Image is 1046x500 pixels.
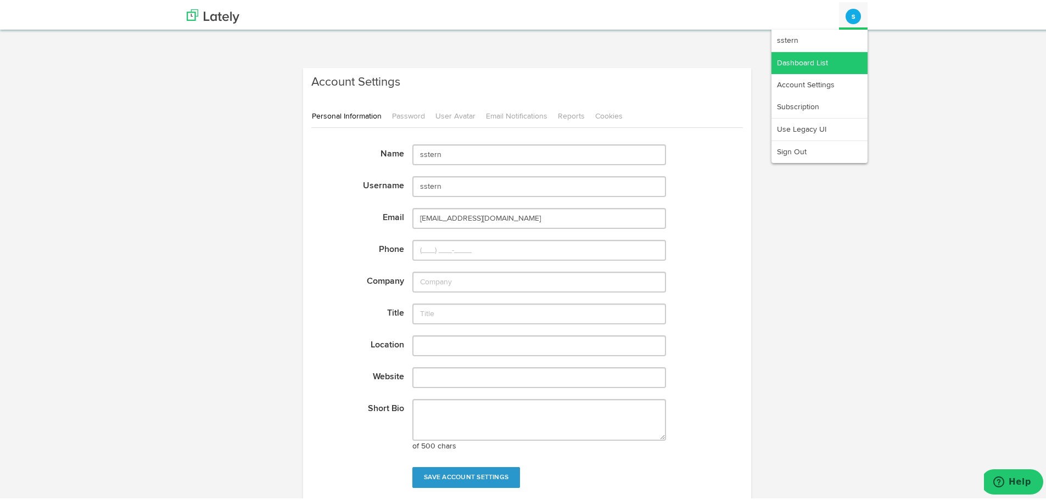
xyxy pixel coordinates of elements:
label: Email [303,206,405,222]
a: Personal Information [311,103,390,125]
label: Short Bio [303,397,405,413]
p: of 500 chars [412,439,666,450]
label: Title [303,301,405,318]
a: Cookies [595,103,631,126]
label: Username [303,174,405,190]
input: Company [412,269,666,290]
input: First Name Last Name [412,142,666,163]
label: Website [303,365,405,381]
a: Reports [557,103,594,126]
a: Use Legacy UI [771,116,868,138]
a: Subscription [771,94,868,116]
a: sstern [771,27,868,49]
input: (___) ___-____ [412,238,666,259]
a: Dashboard List [771,50,868,72]
h3: Account Settings [311,71,743,89]
label: Location [303,333,405,350]
img: logo_lately_bg_light.svg [187,7,239,21]
input: Email [412,206,666,227]
button: s [846,7,861,22]
label: Company [303,269,405,286]
a: Password [391,103,434,126]
button: Save Account Settings [412,465,520,486]
a: Email Notifications [485,103,556,126]
a: Account Settings [771,72,868,94]
input: Title [412,301,666,322]
a: User Avatar [435,103,484,126]
a: Sign Out [771,139,868,161]
label: Name [303,142,405,159]
label: Phone [303,238,405,254]
iframe: Opens a widget where you can find more information [984,467,1043,495]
